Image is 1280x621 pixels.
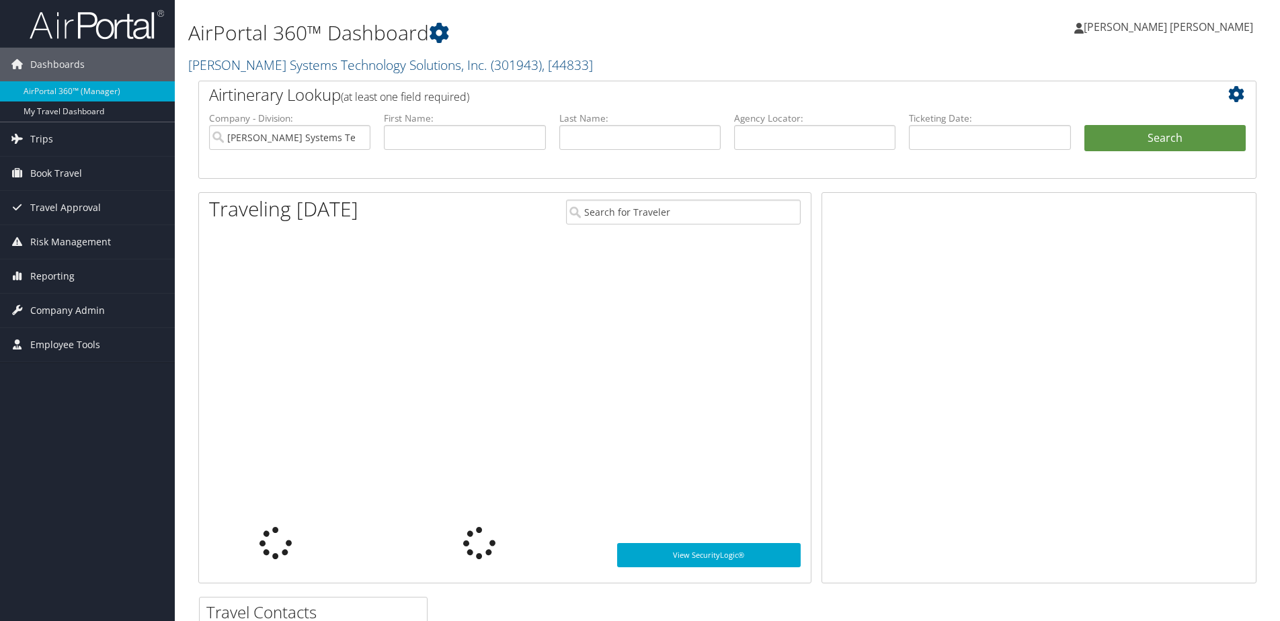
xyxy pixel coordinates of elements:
img: airportal-logo.png [30,9,164,40]
span: , [ 44833 ] [542,56,593,74]
label: Agency Locator: [734,112,895,125]
button: Search [1084,125,1246,152]
label: First Name: [384,112,545,125]
label: Last Name: [559,112,721,125]
span: (at least one field required) [341,89,469,104]
span: Company Admin [30,294,105,327]
a: [PERSON_NAME] Systems Technology Solutions, Inc. [188,56,593,74]
span: ( 301943 ) [491,56,542,74]
h1: AirPortal 360™ Dashboard [188,19,907,47]
h2: Airtinerary Lookup [209,83,1158,106]
span: Employee Tools [30,328,100,362]
span: Reporting [30,259,75,293]
label: Company - Division: [209,112,370,125]
input: Search for Traveler [566,200,801,224]
a: View SecurityLogic® [617,543,801,567]
label: Ticketing Date: [909,112,1070,125]
h1: Traveling [DATE] [209,195,358,223]
span: [PERSON_NAME] [PERSON_NAME] [1084,19,1253,34]
a: [PERSON_NAME] [PERSON_NAME] [1074,7,1267,47]
span: Trips [30,122,53,156]
span: Travel Approval [30,191,101,224]
span: Book Travel [30,157,82,190]
span: Risk Management [30,225,111,259]
span: Dashboards [30,48,85,81]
